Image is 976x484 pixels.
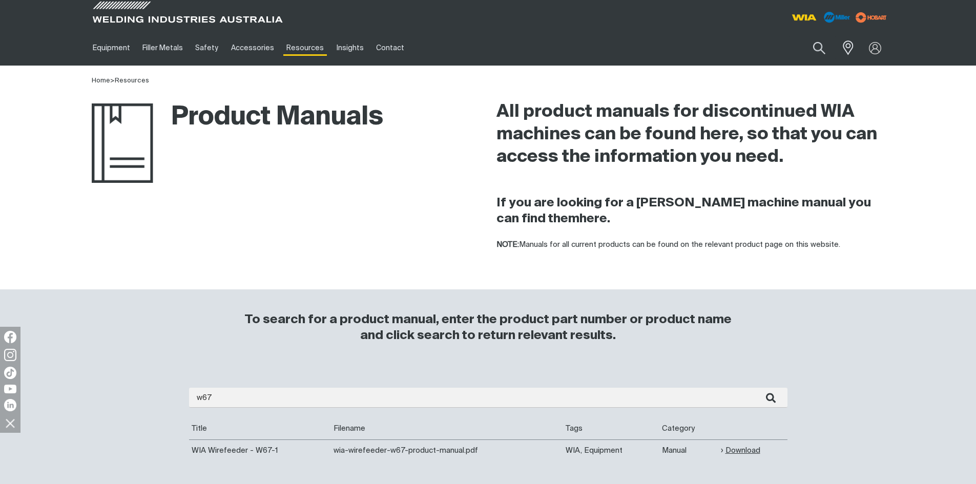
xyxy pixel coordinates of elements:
[92,77,110,84] a: Home
[563,439,659,461] td: WIA, Equipment
[579,213,610,225] a: here.
[87,30,689,66] nav: Main
[189,30,224,66] a: Safety
[4,399,16,411] img: LinkedIn
[563,418,659,439] th: Tags
[189,388,787,408] input: Enter search...
[370,30,410,66] a: Contact
[331,418,563,439] th: Filename
[87,30,136,66] a: Equipment
[853,10,890,25] img: miller
[659,439,718,461] td: Manual
[115,77,149,84] a: Resources
[496,239,885,251] p: Manuals for all current products can be found on the relevant product page on this website.
[189,439,331,461] td: WIA Wirefeeder - W67-1
[330,30,369,66] a: Insights
[331,439,563,461] td: wia-wirefeeder-w67-product-manual.pdf
[189,418,331,439] th: Title
[4,385,16,393] img: YouTube
[496,197,871,225] strong: If you are looking for a [PERSON_NAME] machine manual you can find them
[4,367,16,379] img: TikTok
[92,101,383,134] h1: Product Manuals
[4,349,16,361] img: Instagram
[721,445,760,456] a: Download
[280,30,330,66] a: Resources
[240,312,736,344] h3: To search for a product manual, enter the product part number or product name and click search to...
[496,241,519,248] strong: NOTE:
[225,30,280,66] a: Accessories
[110,77,115,84] span: >
[496,101,885,169] h2: All product manuals for discontinued WIA machines can be found here, so that you can access the i...
[136,30,189,66] a: Filler Metals
[2,414,19,432] img: hide socials
[788,36,836,60] input: Product name or item number...
[802,36,837,60] button: Search products
[4,331,16,343] img: Facebook
[659,418,718,439] th: Category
